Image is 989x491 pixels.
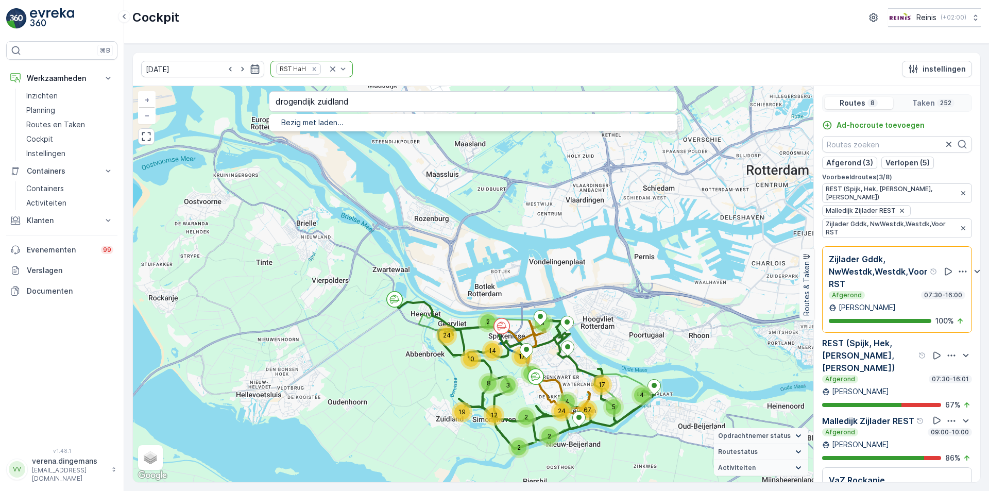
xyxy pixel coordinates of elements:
[565,398,569,405] span: 4
[824,428,856,436] p: Afgerond
[22,146,117,161] a: Instellingen
[498,375,518,396] div: 3
[714,460,808,476] summary: Activiteiten
[145,95,149,104] span: +
[930,428,970,436] p: 09:00-10:00
[458,408,466,416] span: 19
[714,428,808,444] summary: Opdrachtnemer status
[22,117,117,132] a: Routes en Taken
[22,132,117,146] a: Cockpit
[584,406,591,414] span: 67
[826,220,957,236] span: Zijlader Gddk, NwWestdk,Westdk,Voor RST
[508,437,529,458] div: 2
[491,411,498,419] span: 12
[511,346,532,367] div: 17
[517,444,521,451] span: 2
[632,385,652,405] div: 4
[139,92,155,108] a: In zoomen
[141,61,264,77] input: dd/mm/yyyy
[539,426,559,447] div: 2
[612,403,616,411] span: 5
[826,185,957,201] span: REST (Spijk, Hek, [PERSON_NAME], [PERSON_NAME])
[603,397,624,417] div: 5
[26,183,64,194] p: Containers
[516,407,536,428] div: 2
[822,337,916,374] p: REST (Spijk, Hek, [PERSON_NAME], [PERSON_NAME])
[837,120,925,130] p: Ad-hocroute toevoegen
[888,12,912,23] img: Reinis-Logo-Vrijstaand_Tekengebied-1-copy2_aBO4n7j.png
[718,464,756,472] span: Activiteiten
[461,349,481,369] div: 10
[27,286,113,296] p: Documenten
[577,400,598,420] div: 67
[26,91,58,101] p: Inzichten
[532,313,553,333] div: 8
[436,325,457,346] div: 24
[822,120,925,130] a: Ad-hocroute toevoegen
[6,240,117,260] a: Evenementen99
[139,108,155,123] a: Uitzoomen
[524,413,528,421] span: 2
[840,98,865,108] p: Routes
[487,379,491,387] span: 8
[935,316,954,326] p: 100 %
[551,401,572,421] div: 24
[869,99,876,107] p: 8
[912,98,935,108] p: Taken
[22,196,117,210] a: Activiteiten
[802,261,812,316] p: Routes & Taken
[6,448,117,454] span: v 1.48.1
[923,64,966,74] p: instellingen
[6,210,117,231] button: Klanten
[26,120,85,130] p: Routes en Taken
[484,405,504,426] div: 12
[832,439,889,450] p: [PERSON_NAME]
[103,246,111,254] p: 99
[714,444,808,460] summary: Routestatus
[479,373,499,394] div: 8
[519,352,525,360] span: 17
[27,245,95,255] p: Evenementen
[22,103,117,117] a: Planning
[832,386,889,397] p: [PERSON_NAME]
[26,198,66,208] p: Activiteiten
[22,89,117,103] a: Inzichten
[888,8,981,27] button: Reinis(+02:00)
[548,432,551,440] span: 2
[506,381,510,389] span: 3
[945,400,961,410] p: 67 %
[27,73,97,83] p: Werkzaamheden
[27,166,97,176] p: Containers
[26,148,65,159] p: Instellingen
[521,363,541,384] div: 2
[6,260,117,281] a: Verslagen
[27,265,113,276] p: Verslagen
[30,8,74,29] img: logo_light-DOdMpM7g.png
[443,331,451,339] span: 24
[829,253,928,290] p: Zijlader Gddk, NwWestdk,Westdk,Voor RST
[941,13,966,22] p: ( +02:00 )
[939,99,952,107] p: 252
[822,173,972,181] p: Voorbeeldroutes ( 3 / 8 )
[918,351,927,360] div: help tooltippictogram
[6,281,117,301] a: Documenten
[718,432,791,440] span: Opdrachtnemer status
[269,114,677,131] ul: Menu
[32,456,106,466] p: verena.dingemans
[26,105,55,115] p: Planning
[486,318,490,326] span: 2
[309,65,320,73] div: Remove RST HaH
[269,91,677,112] input: Zoek naar taken of een locatie
[599,381,605,388] span: 17
[482,341,503,361] div: 14
[489,347,496,354] span: 14
[132,9,179,26] p: Cockpit
[923,291,963,299] p: 07:30-16:00
[452,402,472,422] div: 19
[945,453,961,463] p: 86 %
[6,456,117,483] button: VVverena.dingemans[EMAIL_ADDRESS][DOMAIN_NAME]
[916,417,925,425] div: help tooltippictogram
[478,312,498,332] div: 2
[467,355,474,363] span: 10
[839,302,896,313] p: [PERSON_NAME]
